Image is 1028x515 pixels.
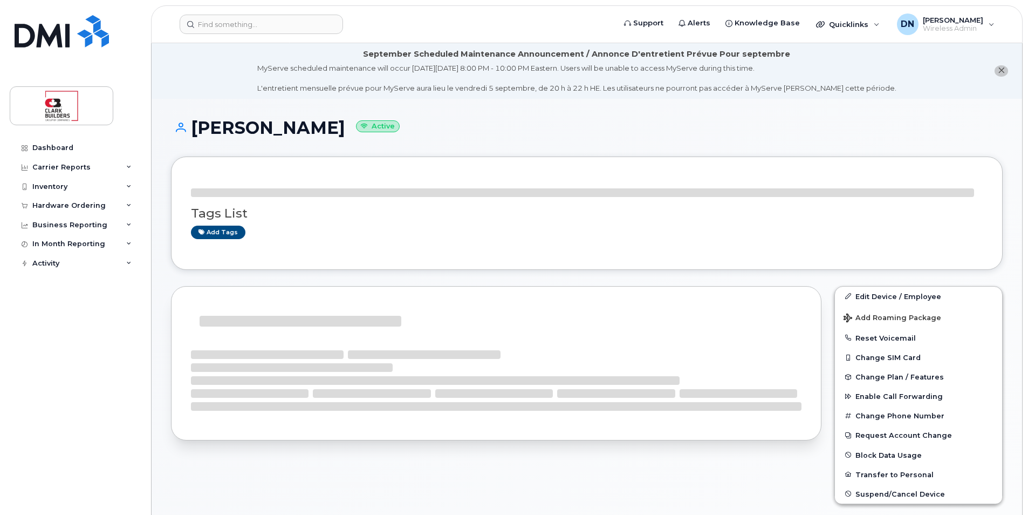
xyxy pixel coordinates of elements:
button: Request Account Change [835,425,1002,445]
h1: [PERSON_NAME] [171,118,1003,137]
span: Suspend/Cancel Device [855,490,945,498]
button: Suspend/Cancel Device [835,484,1002,504]
button: Enable Call Forwarding [835,387,1002,406]
small: Active [356,120,400,133]
button: Change Plan / Features [835,367,1002,387]
button: Change SIM Card [835,348,1002,367]
h3: Tags List [191,207,983,220]
button: Change Phone Number [835,406,1002,425]
button: Transfer to Personal [835,465,1002,484]
button: Block Data Usage [835,445,1002,465]
button: close notification [995,65,1008,77]
div: MyServe scheduled maintenance will occur [DATE][DATE] 8:00 PM - 10:00 PM Eastern. Users will be u... [257,63,896,93]
button: Add Roaming Package [835,306,1002,328]
button: Reset Voicemail [835,328,1002,348]
span: Enable Call Forwarding [855,392,943,401]
span: Change Plan / Features [855,373,944,381]
span: Add Roaming Package [844,314,941,324]
a: Edit Device / Employee [835,287,1002,306]
a: Add tags [191,226,245,239]
div: September Scheduled Maintenance Announcement / Annonce D'entretient Prévue Pour septembre [363,49,790,60]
